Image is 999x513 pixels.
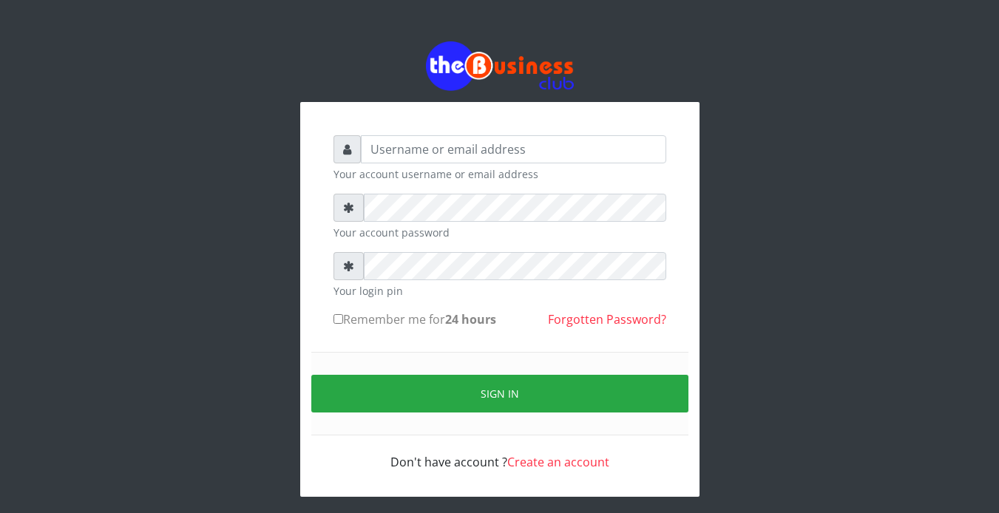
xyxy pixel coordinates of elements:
[333,310,496,328] label: Remember me for
[311,375,688,412] button: Sign in
[333,314,343,324] input: Remember me for24 hours
[333,166,666,182] small: Your account username or email address
[361,135,666,163] input: Username or email address
[445,311,496,327] b: 24 hours
[507,454,609,470] a: Create an account
[548,311,666,327] a: Forgotten Password?
[333,283,666,299] small: Your login pin
[333,435,666,471] div: Don't have account ?
[333,225,666,240] small: Your account password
